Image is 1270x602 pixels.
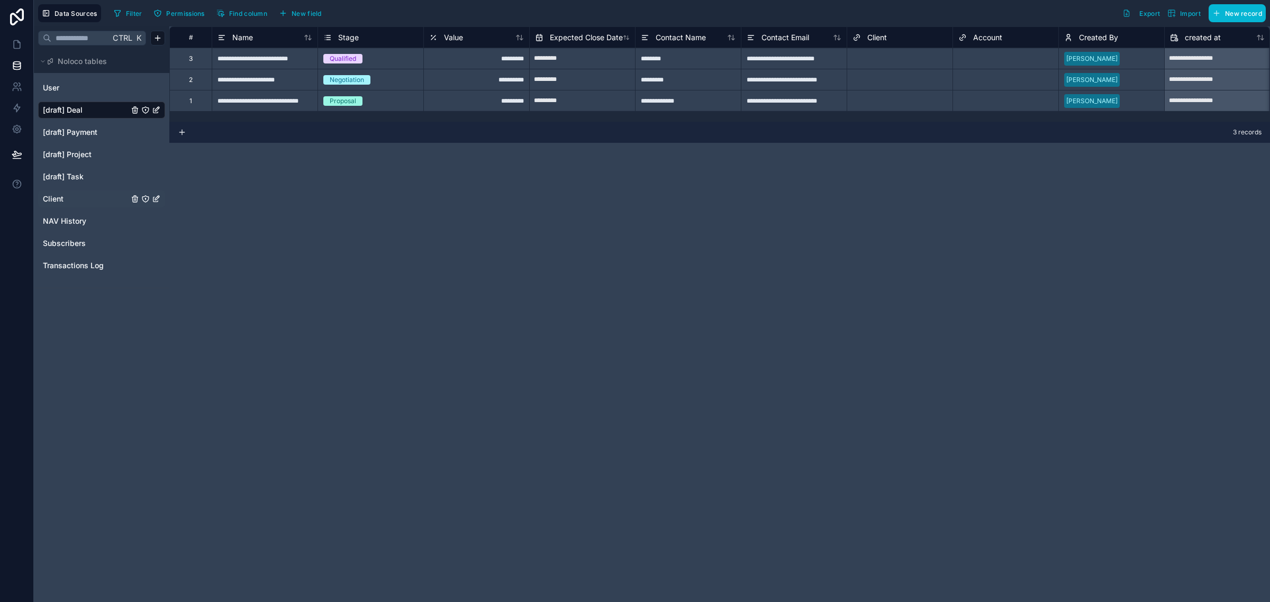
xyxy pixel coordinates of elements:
[178,33,204,41] div: #
[38,190,165,207] div: Client
[338,32,359,43] span: Stage
[189,76,193,84] div: 2
[38,213,165,230] div: NAV History
[330,75,364,85] div: Negotiation
[1066,54,1118,63] div: [PERSON_NAME]
[43,149,92,160] span: [draft] Project
[232,32,253,43] span: Name
[1139,10,1160,17] span: Export
[229,10,267,17] span: Find column
[150,5,208,21] button: Permissions
[38,124,165,141] div: [draft] Payment
[150,5,212,21] a: Permissions
[38,4,101,22] button: Data Sources
[43,260,104,271] span: Transactions Log
[656,32,706,43] span: Contact Name
[38,102,165,118] div: [draft] Deal
[38,235,165,252] div: Subscribers
[38,168,165,185] div: [draft] Task
[444,32,463,43] span: Value
[973,32,1002,43] span: Account
[58,56,107,67] span: Noloco tables
[189,97,192,105] div: 1
[166,10,204,17] span: Permissions
[550,32,623,43] span: Expected Close Date
[126,10,142,17] span: Filter
[43,260,129,271] a: Transactions Log
[110,5,146,21] button: Filter
[43,127,97,138] span: [draft] Payment
[43,83,129,93] a: User
[1185,32,1221,43] span: created at
[43,216,129,226] a: NAV History
[1119,4,1164,22] button: Export
[43,105,83,115] span: [draft] Deal
[1204,4,1266,22] a: New record
[43,238,129,249] a: Subscribers
[1209,4,1266,22] button: New record
[292,10,322,17] span: New field
[38,146,165,163] div: [draft] Project
[189,54,193,63] div: 3
[43,83,59,93] span: User
[43,216,86,226] span: NAV History
[330,96,356,106] div: Proposal
[43,149,129,160] a: [draft] Project
[43,105,129,115] a: [draft] Deal
[112,31,133,44] span: Ctrl
[275,5,325,21] button: New field
[43,171,129,182] a: [draft] Task
[330,54,356,63] div: Qualified
[135,34,142,42] span: K
[761,32,809,43] span: Contact Email
[213,5,271,21] button: Find column
[867,32,887,43] span: Client
[38,79,165,96] div: User
[38,257,165,274] div: Transactions Log
[1164,4,1204,22] button: Import
[1066,96,1118,106] div: [PERSON_NAME]
[55,10,97,17] span: Data Sources
[43,238,86,249] span: Subscribers
[43,171,84,182] span: [draft] Task
[43,194,63,204] span: Client
[38,54,159,69] button: Noloco tables
[43,127,129,138] a: [draft] Payment
[1079,32,1118,43] span: Created By
[1225,10,1262,17] span: New record
[1180,10,1201,17] span: Import
[1066,75,1118,85] div: [PERSON_NAME]
[43,194,129,204] a: Client
[1233,128,1262,136] span: 3 records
